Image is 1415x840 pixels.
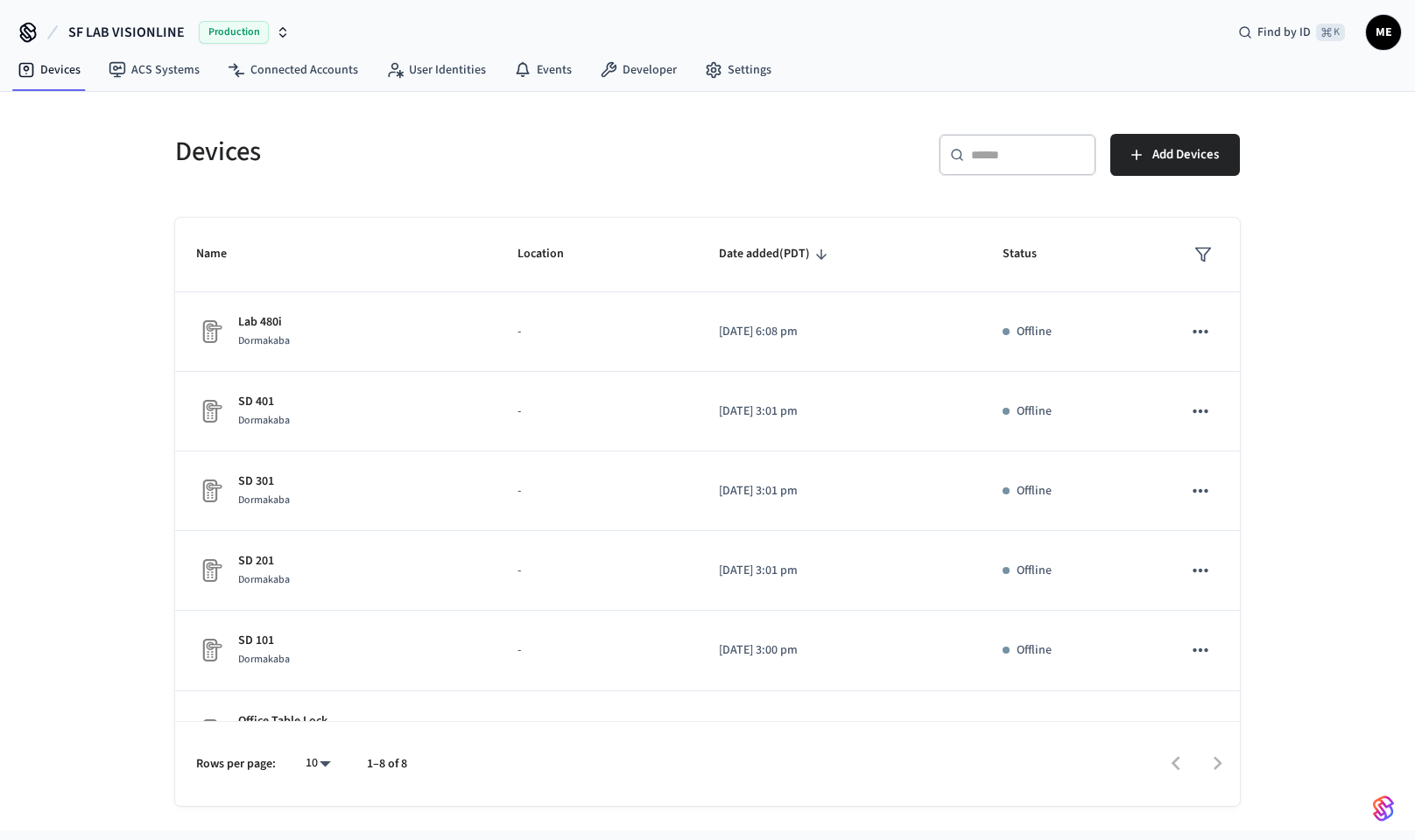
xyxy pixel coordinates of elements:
[367,755,407,773] p: 1–8 of 8
[1017,323,1052,341] p: Offline
[1257,24,1311,41] span: Find by ID
[517,241,587,268] span: Location
[719,562,960,580] p: [DATE] 3:01 pm
[1368,17,1399,48] span: ME
[238,313,290,332] p: Lab 480i
[68,22,185,43] span: SF LAB VISIONLINE
[196,755,276,773] p: Rows per page:
[517,402,678,421] p: -
[1017,482,1052,500] p: Offline
[517,323,678,341] p: -
[196,556,224,584] img: Placeholder Lock Image
[196,397,224,425] img: Placeholder Lock Image
[517,641,678,660] p: -
[372,54,500,86] a: User Identities
[238,632,290,650] p: SD 101
[1003,241,1059,268] span: Status
[1152,143,1219,166] span: Add Devices
[719,641,960,660] p: [DATE] 3:00 pm
[238,472,290,491] p: SD 301
[175,134,697,170] h5: Devices
[297,751,339,776] div: 10
[95,54,214,86] a: ACS Systems
[517,562,678,580] p: -
[1224,17,1359,48] div: Find by ID⌘ K
[199,21,269,44] span: Production
[196,477,224,505] img: Placeholder Lock Image
[196,717,224,745] img: Placeholder Lock Image
[1017,402,1052,421] p: Offline
[196,318,224,346] img: Placeholder Lock Image
[1110,134,1240,176] button: Add Devices
[1366,15,1401,50] button: ME
[196,636,224,664] img: Placeholder Lock Image
[238,652,290,667] span: Dormakaba
[1373,794,1394,822] img: SeamLogoGradient.69752ec5.svg
[586,54,691,86] a: Developer
[238,712,327,731] p: Office Table Lock
[1316,24,1345,41] span: ⌘ K
[238,333,290,348] span: Dormakaba
[214,54,372,86] a: Connected Accounts
[238,552,290,570] p: SD 201
[691,54,785,86] a: Settings
[517,482,678,500] p: -
[238,393,290,411] p: SD 401
[719,482,960,500] p: [DATE] 3:01 pm
[719,402,960,421] p: [DATE] 3:01 pm
[238,413,290,428] span: Dormakaba
[1017,641,1052,660] p: Offline
[196,241,250,268] span: Name
[719,323,960,341] p: [DATE] 6:08 pm
[1017,562,1052,580] p: Offline
[238,572,290,587] span: Dormakaba
[500,54,586,86] a: Events
[4,54,95,86] a: Devices
[238,493,290,507] span: Dormakaba
[719,241,833,268] span: Date added(PDT)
